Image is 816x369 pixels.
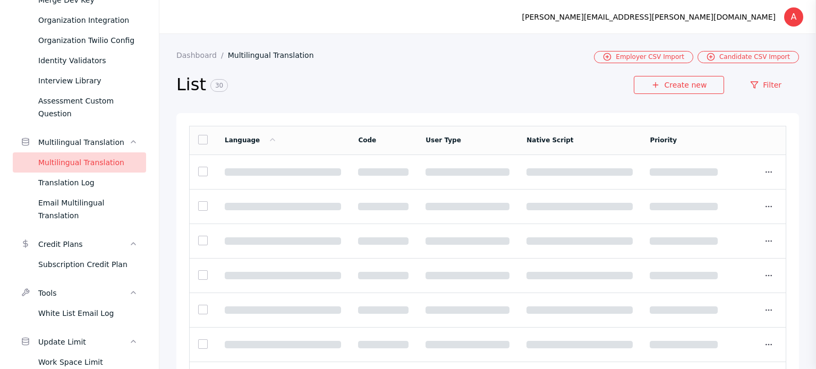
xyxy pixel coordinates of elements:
a: Filter [733,76,799,94]
div: Translation Log [38,176,138,189]
div: Assessment Custom Question [38,95,138,120]
div: Work Space Limit [38,356,138,368]
a: Multilingual Translation [228,51,322,59]
div: Email Multilingual Translation [38,196,138,222]
div: Organization Twilio Config [38,34,138,47]
div: White List Email Log [38,307,138,320]
a: Assessment Custom Question [13,91,146,124]
a: Employer CSV Import [594,51,693,63]
a: Code [358,136,376,144]
div: Credit Plans [38,238,129,251]
a: Identity Validators [13,50,146,71]
div: Multilingual Translation [38,156,138,169]
div: Interview Library [38,74,138,87]
div: Organization Integration [38,14,138,27]
a: Create new [634,76,724,94]
a: Language [225,136,277,144]
a: Dashboard [176,51,228,59]
a: Priority [650,136,677,144]
div: Multilingual Translation [38,136,129,149]
a: Native Script [526,136,573,144]
a: Interview Library [13,71,146,91]
a: Candidate CSV Import [698,51,799,63]
div: Subscription Credit Plan [38,258,138,271]
div: Tools [38,287,129,299]
h2: List [176,74,634,96]
div: A [784,7,803,27]
a: Multilingual Translation [13,152,146,173]
span: 30 [210,79,228,92]
a: Translation Log [13,173,146,193]
a: Subscription Credit Plan [13,254,146,274]
a: Organization Integration [13,10,146,30]
a: Organization Twilio Config [13,30,146,50]
div: [PERSON_NAME][EMAIL_ADDRESS][PERSON_NAME][DOMAIN_NAME] [522,11,776,23]
a: White List Email Log [13,303,146,323]
a: User Type [426,136,461,144]
div: Identity Validators [38,54,138,67]
div: Update Limit [38,336,129,348]
a: Email Multilingual Translation [13,193,146,226]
